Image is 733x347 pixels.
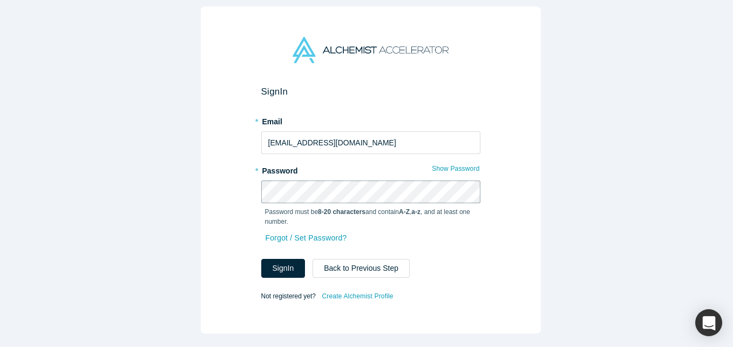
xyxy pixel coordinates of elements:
[261,162,480,177] label: Password
[313,259,410,278] button: Back to Previous Step
[261,112,480,128] label: Email
[411,208,420,216] strong: a-z
[318,208,365,216] strong: 8-20 characters
[261,86,480,97] h2: Sign In
[261,259,306,278] button: SignIn
[265,207,477,226] p: Password must be and contain , , and at least one number.
[293,37,448,63] img: Alchemist Accelerator Logo
[265,229,348,248] a: Forgot / Set Password?
[321,289,393,303] a: Create Alchemist Profile
[261,292,316,300] span: Not registered yet?
[431,162,480,176] button: Show Password
[399,208,410,216] strong: A-Z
